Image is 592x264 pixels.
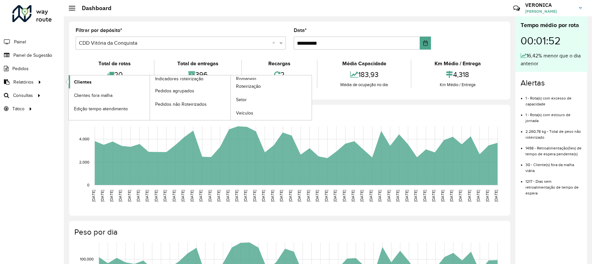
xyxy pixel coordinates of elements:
span: [PERSON_NAME] [525,8,574,14]
label: Filtrar por depósito [76,26,122,34]
text: [DATE] [449,190,453,202]
text: [DATE] [494,190,498,202]
text: [DATE] [413,190,418,202]
text: [DATE] [145,190,149,202]
span: Clientes fora malha [74,92,112,99]
text: [DATE] [91,190,96,202]
h4: Alertas [521,78,582,88]
text: [DATE] [369,190,373,202]
a: Pedidos agrupados [150,84,231,97]
a: Pedidos não Roteirizados [150,98,231,111]
button: Choose Date [420,37,431,50]
div: 00:01:52 [521,30,582,52]
text: [DATE] [234,190,239,202]
span: Roteirização [236,83,261,90]
span: Clientes [74,79,92,85]
text: [DATE] [342,190,346,202]
div: Km Médio / Entrega [413,82,502,88]
text: [DATE] [431,190,436,202]
text: [DATE] [288,190,292,202]
text: [DATE] [243,190,247,202]
text: [DATE] [136,190,140,202]
text: [DATE] [377,190,382,202]
text: [DATE] [476,190,480,202]
span: Pedidos agrupados [155,87,194,94]
text: [DATE] [324,190,328,202]
li: 1 - Rota(s) com excesso de capacidade [525,90,582,107]
text: 100,000 [80,257,94,261]
text: [DATE] [395,190,400,202]
text: [DATE] [387,190,391,202]
text: 2,000 [79,160,89,164]
a: Clientes [69,75,150,88]
span: Painel de Sugestão [13,52,52,59]
a: Contato Rápido [510,1,524,15]
label: Data [294,26,307,34]
a: Roteirização [231,80,312,93]
text: 4,000 [79,137,89,141]
text: [DATE] [360,190,364,202]
text: [DATE] [127,190,131,202]
h4: Peso por dia [74,227,504,237]
div: Total de entregas [156,60,240,68]
text: [DATE] [279,190,283,202]
text: [DATE] [252,190,257,202]
div: Média de ocupação no dia [319,82,409,88]
li: 2.260,78 kg - Total de peso não roteirizado [525,124,582,140]
text: [DATE] [261,190,265,202]
div: 396 [156,68,240,82]
h3: VERONICA [525,2,574,8]
text: [DATE] [100,190,104,202]
text: [DATE] [181,190,185,202]
text: [DATE] [226,190,230,202]
text: [DATE] [485,190,489,202]
text: [DATE] [467,190,471,202]
text: [DATE] [297,190,301,202]
a: Romaneio [150,75,312,120]
span: Consultas [13,92,33,99]
li: 1 - Rota(s) com estouro de jornada [525,107,582,124]
span: Relatórios [13,79,34,85]
text: [DATE] [405,190,409,202]
text: [DATE] [208,190,212,202]
text: [DATE] [422,190,427,202]
text: 0 [87,183,89,187]
text: [DATE] [333,190,337,202]
li: 30 - Cliente(s) fora da malha viária [525,157,582,174]
text: [DATE] [172,190,176,202]
text: [DATE] [109,190,113,202]
div: 20 [77,68,152,82]
text: [DATE] [190,190,194,202]
span: Indicadores roteirização [155,75,203,82]
li: 1217 - Dias sem retroalimentação de tempo de espera [525,174,582,196]
a: Setor [231,93,312,106]
span: Pedidos [12,65,29,72]
div: 183,93 [319,68,409,82]
div: Km Médio / Entrega [413,60,502,68]
div: Média Capacidade [319,60,409,68]
span: Clear all [272,39,278,47]
text: [DATE] [315,190,319,202]
div: Tempo médio por rota [521,21,582,30]
text: [DATE] [440,190,445,202]
span: Pedidos não Roteirizados [155,101,207,108]
text: [DATE] [118,190,122,202]
text: [DATE] [270,190,274,202]
span: Tático [12,105,24,112]
text: [DATE] [154,190,158,202]
text: [DATE] [216,190,221,202]
a: Edição tempo atendimento [69,102,150,115]
span: Setor [236,96,247,103]
text: [DATE] [163,190,167,202]
a: Veículos [231,107,312,120]
text: [DATE] [306,190,310,202]
span: Painel [14,39,26,45]
a: Indicadores roteirização [69,75,231,120]
span: Edição tempo atendimento [74,105,128,112]
a: Clientes fora malha [69,89,150,102]
h2: Dashboard [75,5,111,12]
div: 4,318 [413,68,502,82]
div: 2 [244,68,315,82]
span: Veículos [236,110,253,116]
span: Romaneio [236,75,256,82]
